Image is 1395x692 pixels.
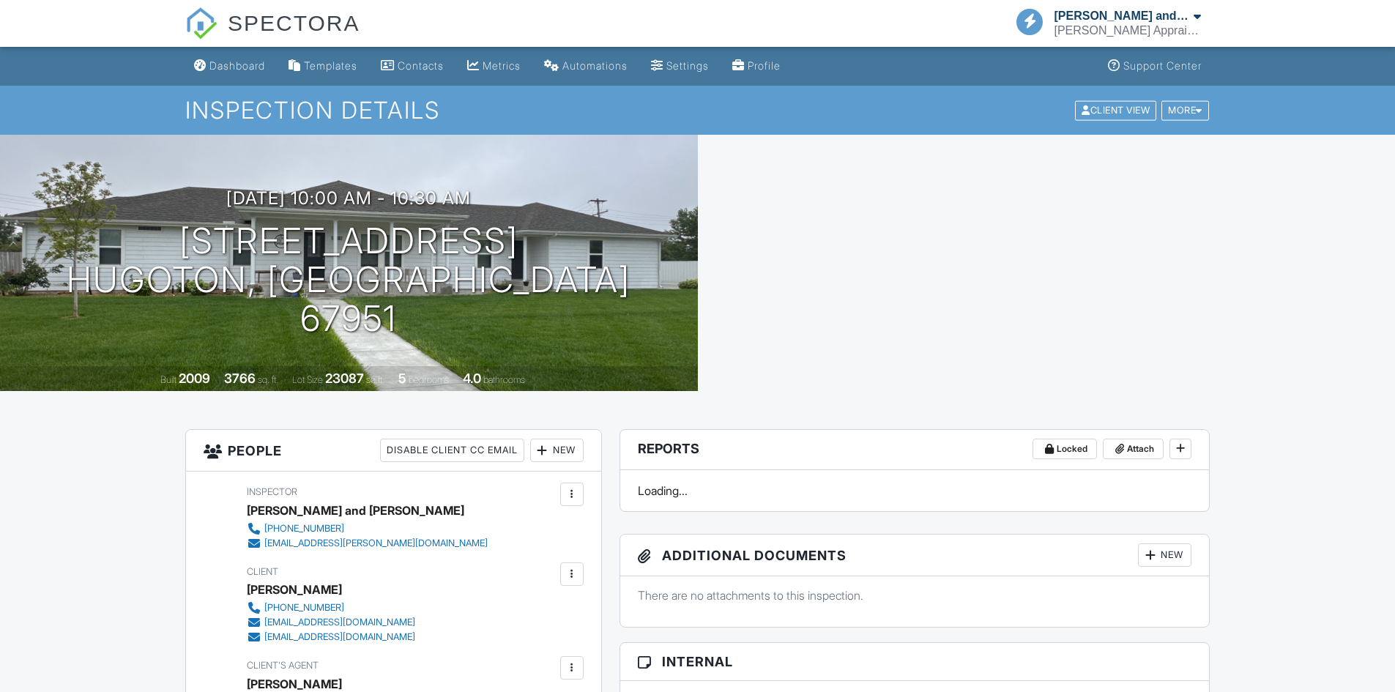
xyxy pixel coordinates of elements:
[264,523,344,535] div: [PHONE_NUMBER]
[283,53,363,80] a: Templates
[160,374,176,385] span: Built
[463,371,481,386] div: 4.0
[304,59,357,72] div: Templates
[398,59,444,72] div: Contacts
[188,53,271,80] a: Dashboard
[226,188,471,208] h3: [DATE] 10:00 am - 10:30 am
[1123,59,1202,72] div: Support Center
[247,521,488,536] a: [PHONE_NUMBER]
[562,59,628,72] div: Automations
[645,53,715,80] a: Settings
[264,617,415,628] div: [EMAIL_ADDRESS][DOMAIN_NAME]
[538,53,633,80] a: Automations (Basic)
[638,587,1192,603] p: There are no attachments to this inspection.
[179,371,210,386] div: 2009
[1074,104,1160,115] a: Client View
[264,631,415,643] div: [EMAIL_ADDRESS][DOMAIN_NAME]
[228,7,360,38] span: SPECTORA
[247,660,319,671] span: Client's Agent
[380,439,524,462] div: Disable Client CC Email
[258,374,278,385] span: sq. ft.
[247,566,278,577] span: Client
[409,374,449,385] span: bedrooms
[1161,100,1209,120] div: More
[461,53,527,80] a: Metrics
[292,374,323,385] span: Lot Size
[483,59,521,72] div: Metrics
[325,371,364,386] div: 23087
[375,53,450,80] a: Contacts
[1054,23,1201,38] div: Barr Appraisals & Inspections
[726,53,786,80] a: Company Profile
[247,578,342,600] div: [PERSON_NAME]
[264,602,344,614] div: [PHONE_NUMBER]
[23,222,674,338] h1: [STREET_ADDRESS] Hugoton, [GEOGRAPHIC_DATA] 67951
[1075,100,1156,120] div: Client View
[483,374,525,385] span: bathrooms
[1054,9,1190,23] div: [PERSON_NAME] and [PERSON_NAME]
[1138,543,1191,567] div: New
[530,439,584,462] div: New
[224,371,256,386] div: 3766
[185,7,217,40] img: The Best Home Inspection Software - Spectora
[748,59,781,72] div: Profile
[185,22,360,49] a: SPECTORA
[247,499,464,521] div: [PERSON_NAME] and [PERSON_NAME]
[366,374,384,385] span: sq.ft.
[247,615,415,630] a: [EMAIL_ADDRESS][DOMAIN_NAME]
[398,371,406,386] div: 5
[247,486,297,497] span: Inspector
[247,630,415,644] a: [EMAIL_ADDRESS][DOMAIN_NAME]
[666,59,709,72] div: Settings
[186,430,601,472] h3: People
[620,535,1210,576] h3: Additional Documents
[247,536,488,551] a: [EMAIL_ADDRESS][PERSON_NAME][DOMAIN_NAME]
[620,643,1210,681] h3: Internal
[264,537,488,549] div: [EMAIL_ADDRESS][PERSON_NAME][DOMAIN_NAME]
[209,59,265,72] div: Dashboard
[247,600,415,615] a: [PHONE_NUMBER]
[1102,53,1208,80] a: Support Center
[185,97,1210,123] h1: Inspection Details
